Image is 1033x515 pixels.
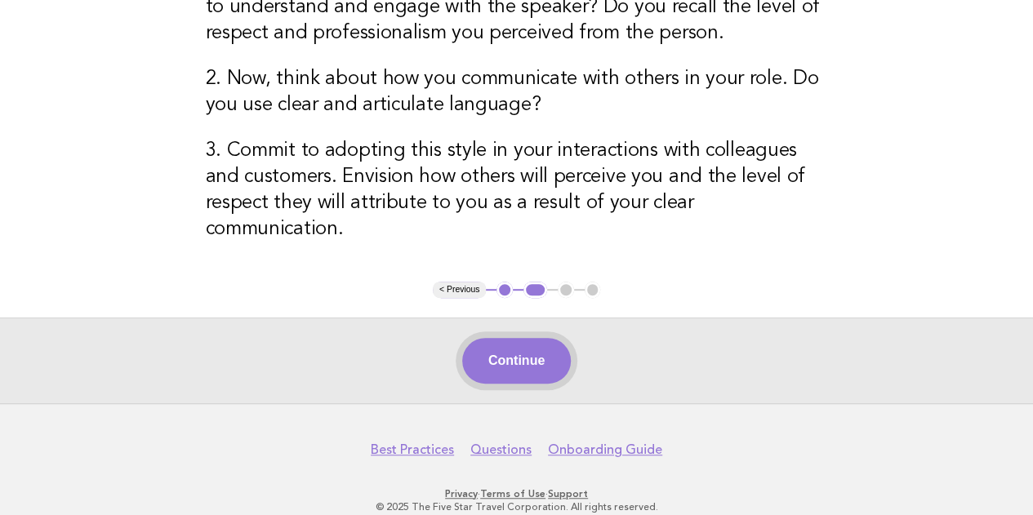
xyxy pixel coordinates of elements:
[371,442,454,458] a: Best Practices
[445,488,478,499] a: Privacy
[496,282,513,298] button: 1
[23,487,1010,500] p: · ·
[548,488,588,499] a: Support
[206,66,828,118] h3: 2. Now, think about how you communicate with others in your role. Do you use clear and articulate...
[433,282,486,298] button: < Previous
[523,282,547,298] button: 2
[206,138,828,242] h3: 3. Commit to adopting this style in your interactions with colleagues and customers. Envision how...
[470,442,532,458] a: Questions
[480,488,545,499] a: Terms of Use
[23,500,1010,513] p: © 2025 The Five Star Travel Corporation. All rights reserved.
[462,338,571,384] button: Continue
[548,442,662,458] a: Onboarding Guide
